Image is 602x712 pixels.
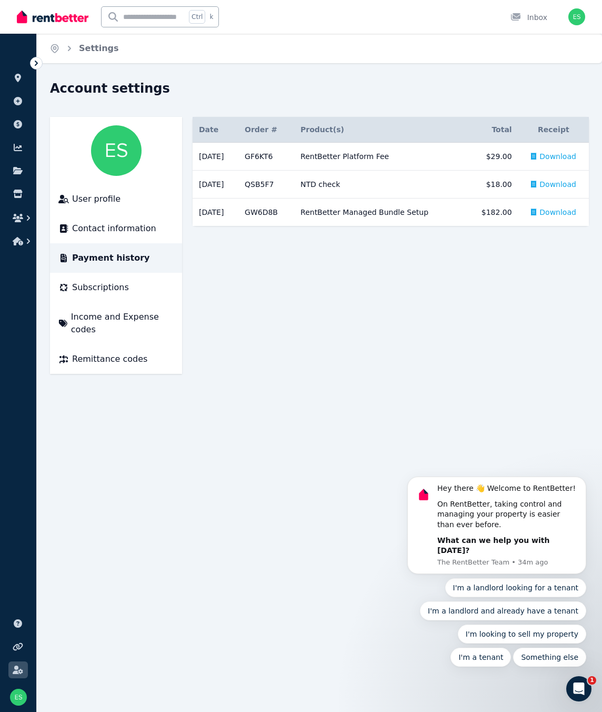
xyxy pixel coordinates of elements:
span: Income and Expense codes [71,311,174,336]
span: Download [539,207,576,217]
span: Order # [245,124,277,135]
a: User profile [58,193,174,205]
a: Remittance codes [58,353,174,365]
a: Settings [79,43,119,53]
span: User profile [72,193,121,205]
a: Payment history [58,252,174,264]
span: Download [539,179,576,190]
a: Contact information [58,222,174,235]
span: 1 [588,676,596,685]
iframe: Intercom notifications message [392,383,602,684]
img: Emma Sidhu [568,8,585,25]
span: Ctrl [189,10,205,24]
td: GW6D8B [238,199,294,226]
span: Payment history [72,252,150,264]
span: k [209,13,213,21]
span: Download [539,151,576,162]
h1: Account settings [50,80,170,97]
th: Total [466,117,518,143]
th: Receipt [518,117,589,143]
td: $182.00 [466,199,518,226]
th: Date [193,117,238,143]
img: Emma Sidhu [10,689,27,706]
span: ORGANISE [8,58,42,65]
td: $29.00 [466,143,518,171]
th: Product(s) [294,117,466,143]
img: Emma Sidhu [91,125,142,176]
span: Remittance codes [72,353,147,365]
td: GF6KT6 [238,143,294,171]
div: RentBetter Platform Fee [300,151,459,162]
td: [DATE] [193,199,238,226]
div: RentBetter Managed Bundle Setup [300,207,459,217]
td: [DATE] [193,143,238,171]
td: [DATE] [193,171,238,199]
td: QSB5F7 [238,171,294,199]
a: Income and Expense codes [58,311,174,336]
nav: Breadcrumb [37,34,132,63]
td: $18.00 [466,171,518,199]
img: RentBetter [17,9,88,25]
a: Subscriptions [58,281,174,294]
iframe: Intercom live chat [566,676,591,701]
span: Subscriptions [72,281,129,294]
span: Contact information [72,222,156,235]
div: NTD check [300,179,459,190]
div: Inbox [510,12,547,23]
